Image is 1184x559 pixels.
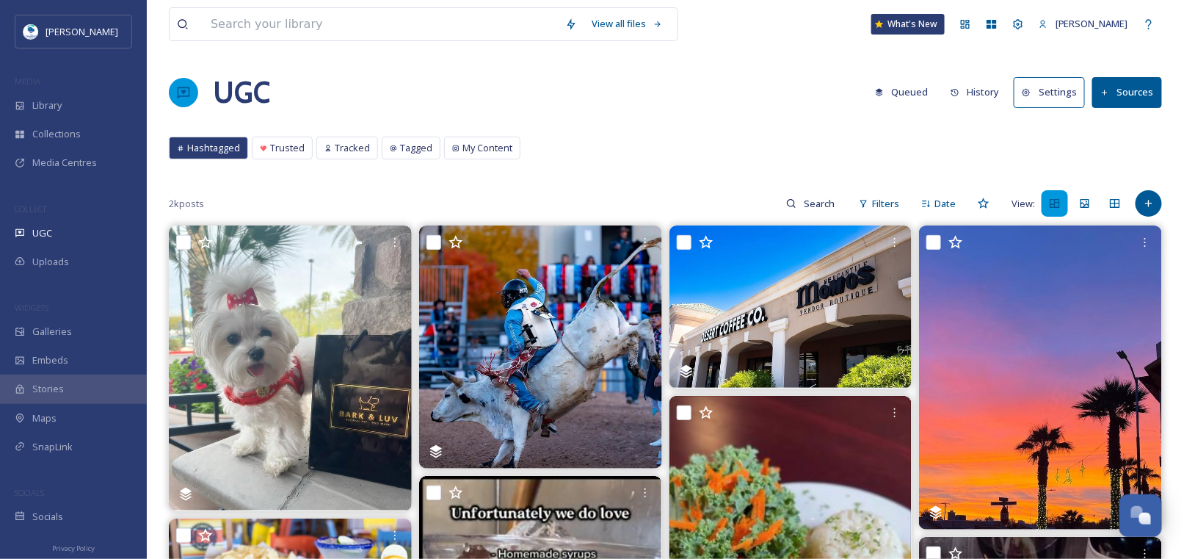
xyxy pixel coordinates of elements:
span: Galleries [32,325,72,339]
input: Search your library [203,8,558,40]
span: [PERSON_NAME] [1056,17,1128,30]
a: What's New [871,14,945,35]
span: Uploads [32,255,69,269]
span: COLLECT [15,203,46,214]
a: UGC [213,71,270,115]
span: WIDGETS [15,302,48,313]
a: Settings [1014,77,1092,107]
span: SOCIALS [15,487,44,498]
img: download.jpeg [23,24,38,39]
button: History [943,78,1007,107]
input: Search [796,189,844,218]
span: Tracked [335,141,370,155]
span: Tagged [400,141,432,155]
span: Embeds [32,353,68,367]
a: View all files [584,10,670,38]
img: 474153806_18056956102966328_1954497935257457249_n.jpg [669,226,912,388]
span: My Content [462,141,512,155]
span: Hashtagged [187,141,240,155]
span: Maps [32,411,57,425]
span: SnapLink [32,440,73,454]
button: Sources [1092,77,1162,107]
span: Media Centres [32,156,97,170]
a: Privacy Policy [52,538,95,556]
span: Trusted [270,141,305,155]
span: Date [934,197,956,211]
img: 422890452_18076055428452715_1701741071229087628_n.jpg [419,226,662,469]
img: 432487869_887847589757364_4796375296375744141_n.jpg [169,226,412,511]
button: Queued [868,78,936,107]
a: History [943,78,1014,107]
span: UGC [32,226,52,240]
span: MEDIA [15,76,40,87]
span: View: [1012,197,1035,211]
span: Collections [32,127,81,141]
span: Stories [32,382,64,396]
span: Privacy Policy [52,544,95,553]
a: Queued [868,78,943,107]
button: Settings [1014,77,1085,107]
span: 2k posts [169,197,204,211]
span: Socials [32,510,63,524]
span: [PERSON_NAME] [46,25,118,38]
span: Filters [872,197,899,211]
button: Open Chat [1119,494,1162,537]
span: Library [32,98,62,112]
a: [PERSON_NAME] [1031,10,1136,38]
img: 471569101_18477617176034941_4121651036665666169_n.jpg [919,226,1162,529]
